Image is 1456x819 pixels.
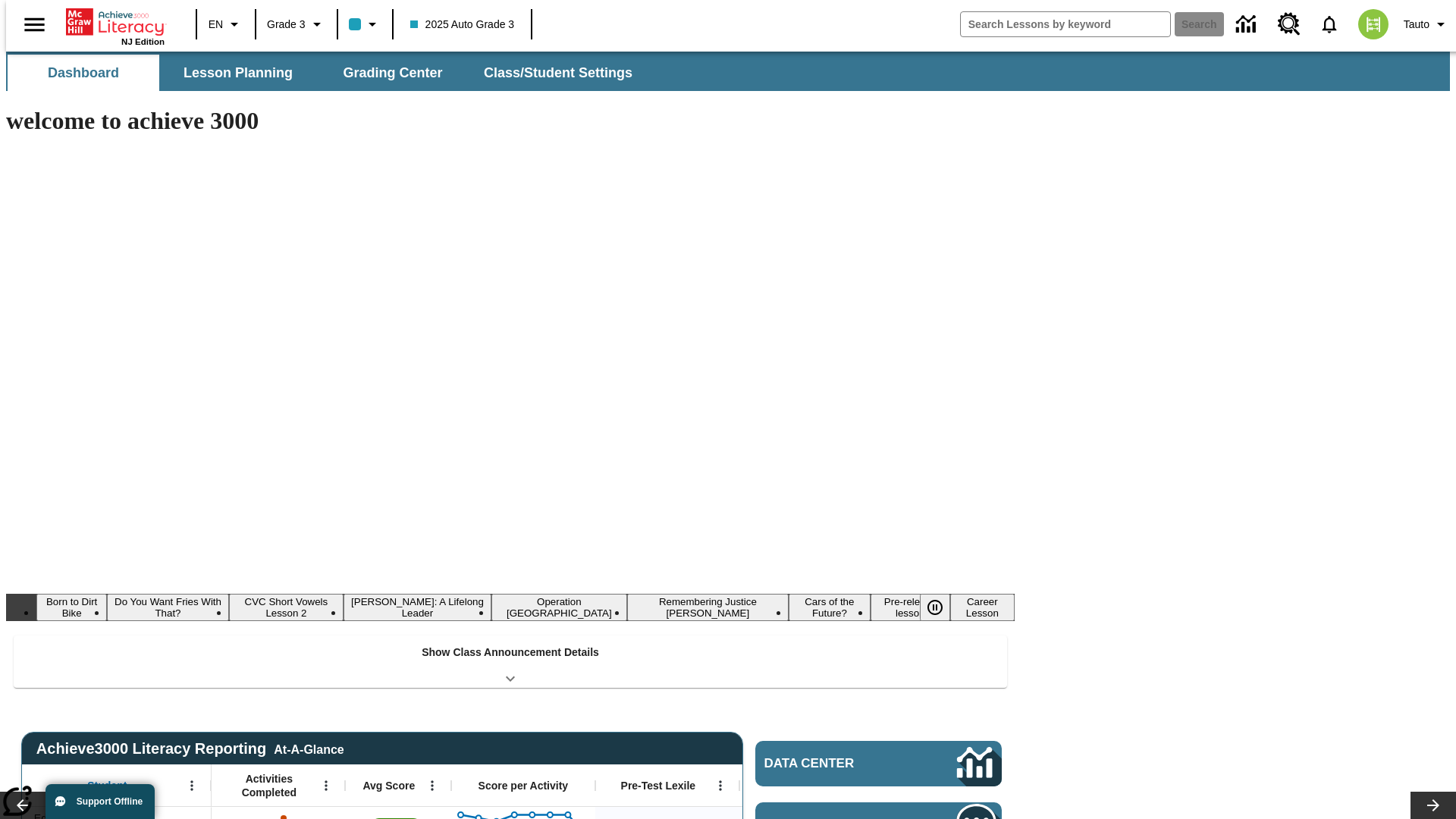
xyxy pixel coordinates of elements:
[621,779,696,792] span: Pre-Test Lexile
[1398,11,1456,38] button: Profile/Settings
[950,594,1015,621] button: Slide 9 Career Lesson
[87,779,127,792] span: Student
[107,594,228,621] button: Slide 2 Do You Want Fries With That?
[12,2,57,47] button: Open side menu
[1404,17,1429,33] span: Tauto
[472,55,645,91] button: Class/Student Settings
[1410,792,1456,819] button: Lesson carousel, Next
[410,17,515,33] span: 2025 Auto Grade 3
[315,774,337,797] button: Open Menu
[274,740,344,757] div: At-A-Glance
[1358,9,1389,39] img: avatar image
[362,779,415,792] span: Avg Score
[421,774,444,797] button: Open Menu
[764,756,906,771] span: Data Center
[6,107,1015,135] h1: welcome to achieve 3000
[229,594,344,621] button: Slide 3 CVC Short Vowels Lesson 2
[317,55,469,91] button: Grading Center
[709,774,732,797] button: Open Menu
[77,796,143,807] span: Support Offline
[1269,4,1310,45] a: Resource Center, Will open in new tab
[121,37,165,46] span: NJ Edition
[66,7,165,37] a: Home
[219,772,319,799] span: Activities Completed
[627,594,789,621] button: Slide 6 Remembering Justice O'Connor
[491,594,627,621] button: Slide 5 Operation London Bridge
[162,55,314,91] button: Lesson Planning
[479,779,569,792] span: Score per Activity
[202,11,250,38] button: Language: EN, Select a language
[961,12,1170,36] input: search field
[920,594,965,621] div: Pause
[1227,4,1269,45] a: Data Center
[45,784,155,819] button: Support Offline
[789,594,871,621] button: Slide 7 Cars of the Future?
[343,11,388,38] button: Class color is light blue. Change class color
[36,594,107,621] button: Slide 1 Born to Dirt Bike
[267,17,306,33] span: Grade 3
[66,5,165,46] div: Home
[6,52,1450,91] div: SubNavbar
[1310,5,1349,44] a: Notifications
[344,594,491,621] button: Slide 4 Dianne Feinstein: A Lifelong Leader
[1349,5,1398,44] button: Select a new avatar
[180,774,203,797] button: Open Menu
[36,740,344,758] span: Achieve3000 Literacy Reporting
[871,594,950,621] button: Slide 8 Pre-release lesson
[209,17,223,33] span: EN
[8,55,159,91] button: Dashboard
[6,55,646,91] div: SubNavbar
[261,11,332,38] button: Grade: Grade 3, Select a grade
[920,594,950,621] button: Pause
[14,635,1007,688] div: Show Class Announcement Details
[755,741,1002,786] a: Data Center
[422,645,599,661] p: Show Class Announcement Details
